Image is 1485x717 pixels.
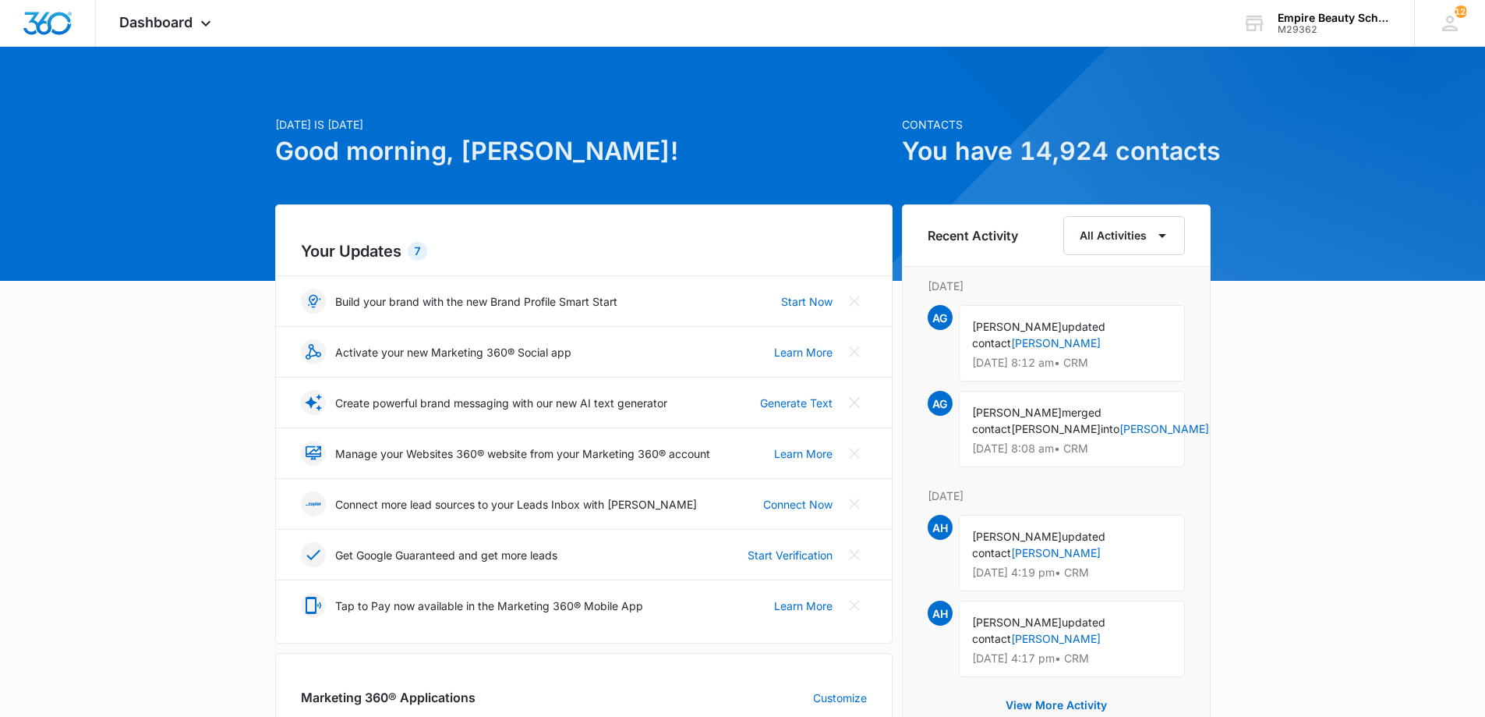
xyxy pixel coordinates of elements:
span: 128 [1455,5,1467,18]
a: Customize [813,690,867,706]
span: AH [928,515,953,540]
a: Learn More [774,445,833,462]
button: Close [842,441,867,466]
a: [PERSON_NAME] [1011,632,1101,645]
button: All Activities [1063,216,1185,255]
h1: You have 14,924 contacts [902,133,1211,170]
a: Connect Now [763,496,833,513]
h6: Recent Activity [928,226,1018,245]
button: Close [842,542,867,567]
a: Start Now [781,293,833,310]
p: [DATE] 8:08 am • CRM [972,443,1172,454]
p: Contacts [902,116,1211,133]
h2: Your Updates [301,240,867,263]
a: Generate Text [760,395,833,411]
button: Close [842,593,867,618]
button: Close [842,289,867,314]
div: account id [1278,24,1391,35]
p: [DATE] 4:19 pm • CRM [972,567,1172,578]
button: Close [842,339,867,364]
p: Tap to Pay now available in the Marketing 360® Mobile App [335,598,643,614]
h2: Marketing 360® Applications [301,688,476,707]
button: Close [842,390,867,415]
a: Start Verification [748,547,833,563]
p: [DATE] 4:17 pm • CRM [972,653,1172,664]
span: [PERSON_NAME] [972,530,1062,543]
p: Activate your new Marketing 360® Social app [335,344,571,360]
span: AG [928,305,953,330]
div: 7 [408,242,427,261]
div: account name [1278,12,1391,24]
p: Build your brand with the new Brand Profile Smart Start [335,293,617,310]
div: notifications count [1455,5,1467,18]
p: Create powerful brand messaging with our new AI text generator [335,395,667,411]
span: Dashboard [119,14,193,30]
a: [PERSON_NAME] [1119,422,1209,435]
span: [PERSON_NAME] [972,406,1062,419]
span: AH [928,601,953,626]
a: [PERSON_NAME] [1011,336,1101,350]
a: Learn More [774,344,833,360]
p: Get Google Guaranteed and get more leads [335,547,557,563]
h1: Good morning, [PERSON_NAME]! [275,133,893,170]
p: [DATE] [928,278,1185,294]
span: AG [928,391,953,416]
p: [DATE] is [DATE] [275,116,893,133]
p: [DATE] [928,488,1185,504]
span: [PERSON_NAME] [972,616,1062,629]
p: Connect more lead sources to your Leads Inbox with [PERSON_NAME] [335,496,697,513]
a: [PERSON_NAME] [1011,546,1101,559]
span: [PERSON_NAME] [972,320,1062,333]
p: Manage your Websites 360® website from your Marketing 360® account [335,445,710,462]
p: [DATE] 8:12 am • CRM [972,357,1172,368]
span: [PERSON_NAME] [1011,422,1101,435]
a: Learn More [774,598,833,614]
button: Close [842,492,867,516]
span: into [1101,422,1119,435]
